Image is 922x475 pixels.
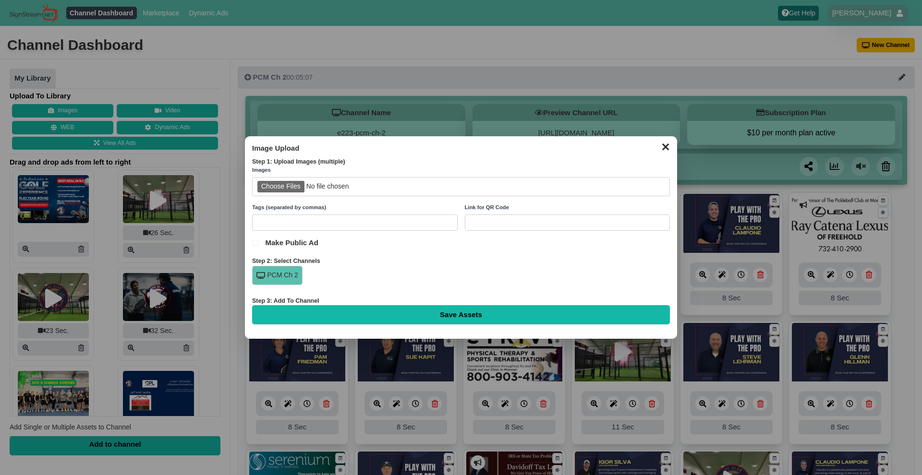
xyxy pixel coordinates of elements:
label: Link for QR Code [465,203,670,212]
div: Step 2: Select Channels [252,257,670,266]
div: Step 3: Add To Channel [252,297,670,306]
label: Tags (separated by commas) [252,203,458,212]
div: PCM Ch 2 [252,266,303,285]
input: Save Assets [252,305,670,324]
button: ✕ [656,139,675,153]
div: Step 1: Upload Images (multiple) [252,158,670,166]
h3: Image Upload [252,143,670,153]
input: Make Public Ad [252,240,258,246]
label: Make Public Ad [252,238,670,248]
label: Images [252,166,670,175]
